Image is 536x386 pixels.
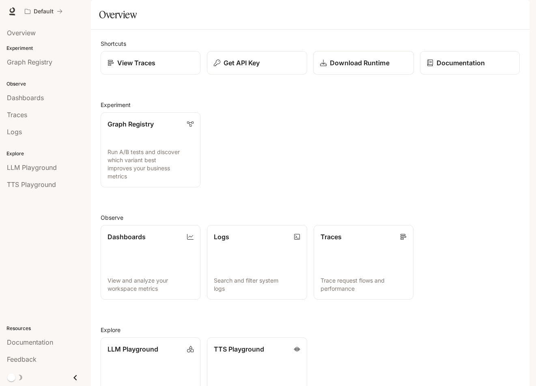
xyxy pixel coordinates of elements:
[101,51,200,75] a: View Traces
[314,225,413,300] a: TracesTrace request flows and performance
[108,148,194,180] p: Run A/B tests and discover which variant best improves your business metrics
[224,58,260,68] p: Get API Key
[214,277,300,293] p: Search and filter system logs
[321,277,407,293] p: Trace request flows and performance
[101,39,520,48] h2: Shortcuts
[321,232,342,242] p: Traces
[101,326,520,334] h2: Explore
[99,6,137,23] h1: Overview
[420,51,520,75] a: Documentation
[108,277,194,293] p: View and analyze your workspace metrics
[108,119,154,129] p: Graph Registry
[214,344,264,354] p: TTS Playground
[101,112,200,187] a: Graph RegistryRun A/B tests and discover which variant best improves your business metrics
[313,51,414,75] a: Download Runtime
[117,58,155,68] p: View Traces
[437,58,485,68] p: Documentation
[207,51,307,75] button: Get API Key
[108,344,158,354] p: LLM Playground
[330,58,389,68] p: Download Runtime
[108,232,146,242] p: Dashboards
[101,225,200,300] a: DashboardsView and analyze your workspace metrics
[101,213,520,222] h2: Observe
[34,8,54,15] p: Default
[214,232,229,242] p: Logs
[21,3,66,19] button: All workspaces
[101,101,520,109] h2: Experiment
[207,225,307,300] a: LogsSearch and filter system logs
